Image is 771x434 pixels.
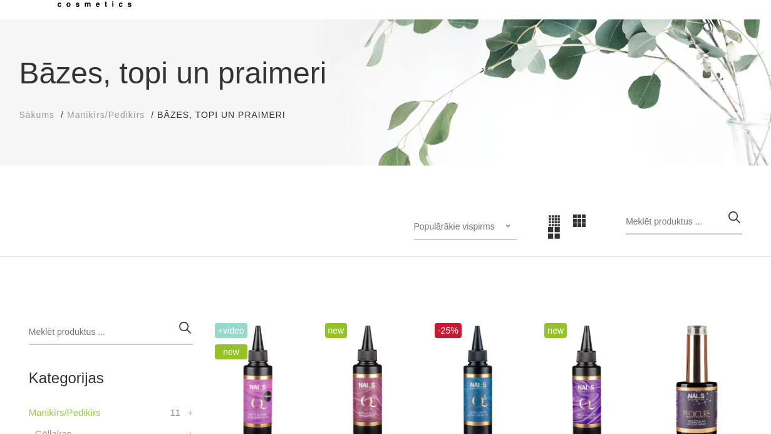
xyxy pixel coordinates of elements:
span: new [215,344,247,359]
span: Manikīrs/Pedikīrs [67,110,145,120]
span: +Video [215,323,247,338]
a: Manikīrs/Pedikīrs [29,405,101,420]
input: Meklēt produktus ... [29,320,193,345]
a: Manikīrs/Pedikīrs [67,109,145,122]
span: new [325,323,348,338]
span: -25% [435,323,462,338]
span: new [544,323,567,338]
li: Bāzes, topi un praimeri [157,109,298,122]
span: Populārākie vispirms [414,221,495,231]
a: + [187,405,193,420]
input: Meklēt produktus ... [626,209,742,235]
h1: Bāzes, topi un praimeri [19,51,752,96]
span: 11 [170,405,180,420]
span: Sākums [19,110,55,120]
h2: Kategorijas [29,370,193,386]
a: Sākums [19,109,55,122]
